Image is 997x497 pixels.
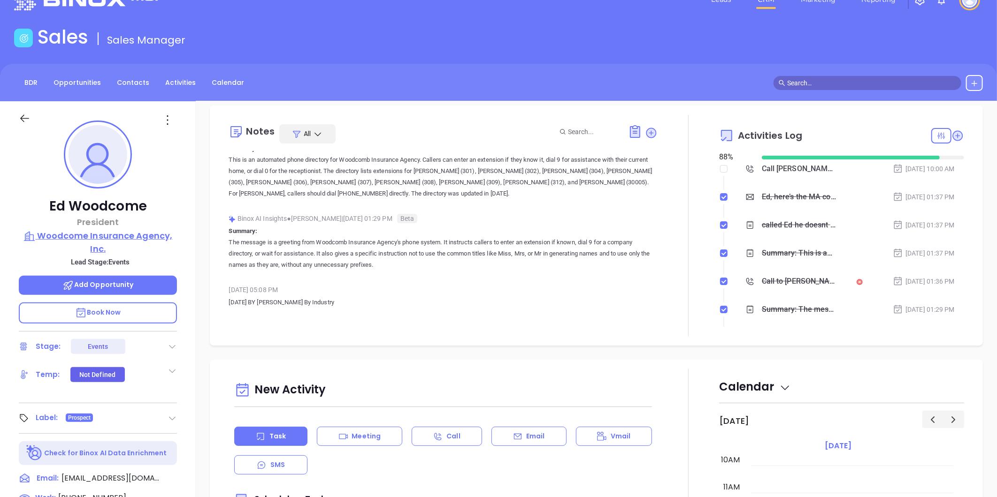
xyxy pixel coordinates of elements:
[762,302,836,316] div: Summary: The message is a greeting from Woodcomb Insurance Agency's phone system. It instructs ca...
[79,367,115,382] div: Not Defined
[229,154,658,199] p: This is an automated phone directory for Woodcomb Insurance Agency. Callers can enter an extensio...
[229,297,658,308] p: [DATE] BY [PERSON_NAME] By Industry
[397,214,417,223] span: Beta
[719,454,742,466] div: 10am
[611,431,631,441] p: Vmail
[719,379,791,394] span: Calendar
[287,215,291,222] span: ●
[229,237,658,271] p: The message is a greeting from Woodcomb Insurance Agency's phone system. It instructs callers to ...
[762,274,836,288] div: Call to [PERSON_NAME]
[111,75,155,90] a: Contacts
[526,431,545,441] p: Email
[36,411,58,425] div: Label:
[893,248,955,258] div: [DATE] 01:37 PM
[304,129,311,138] span: All
[206,75,250,90] a: Calendar
[69,125,127,184] img: profile-user
[68,413,91,423] span: Prospect
[75,308,121,317] span: Book Now
[738,131,802,140] span: Activities Log
[269,431,286,441] p: Task
[19,75,43,90] a: BDR
[568,127,618,137] input: Search...
[19,216,177,228] p: President
[719,416,749,426] h2: [DATE]
[270,460,285,470] p: SMS
[62,280,134,289] span: Add Opportunity
[44,448,167,458] p: Check for Binox AI Data Enrichment
[38,26,88,48] h1: Sales
[922,411,943,428] button: Previous day
[107,33,185,47] span: Sales Manager
[36,368,60,382] div: Temp:
[23,256,177,268] p: Lead Stage: Events
[48,75,107,90] a: Opportunities
[893,220,955,230] div: [DATE] 01:37 PM
[352,431,381,441] p: Meeting
[893,192,955,202] div: [DATE] 01:37 PM
[787,78,956,88] input: Search…
[36,339,61,354] div: Stage:
[229,283,658,297] div: [DATE] 05:08 PM
[19,229,177,255] a: Woodcome Insurance Agency, Inc.
[37,473,59,485] span: Email:
[88,339,108,354] div: Events
[893,164,955,174] div: [DATE] 10:00 AM
[26,445,43,461] img: Ai-Enrich-DaqCidB-.svg
[19,198,177,215] p: Ed Woodcome
[762,246,836,260] div: Summary: This is an automated phone directory for Woodcomb Insurance Agency. Callers can enter an...
[762,162,836,176] div: Call [PERSON_NAME] to follow up
[721,482,742,493] div: 11am
[893,304,955,315] div: [DATE] 01:29 PM
[762,190,836,204] div: Ed, here’s the MA compliance checklist we mentioned
[61,473,160,484] span: [EMAIL_ADDRESS][DOMAIN_NAME]
[779,80,785,86] span: search
[234,378,652,402] div: New Activity
[823,439,853,452] a: [DATE]
[762,218,836,232] div: called Ed he doesnt appear in the employee directory ill continue outreach with [PERSON_NAME] (he...
[229,227,257,234] b: Summary:
[943,411,964,428] button: Next day
[246,127,275,136] div: Notes
[446,431,460,441] p: Call
[160,75,201,90] a: Activities
[893,276,955,286] div: [DATE] 01:36 PM
[229,211,658,226] div: Binox AI Insights [PERSON_NAME] | [DATE] 01:29 PM
[229,216,236,223] img: svg%3e
[719,151,751,163] div: 88 %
